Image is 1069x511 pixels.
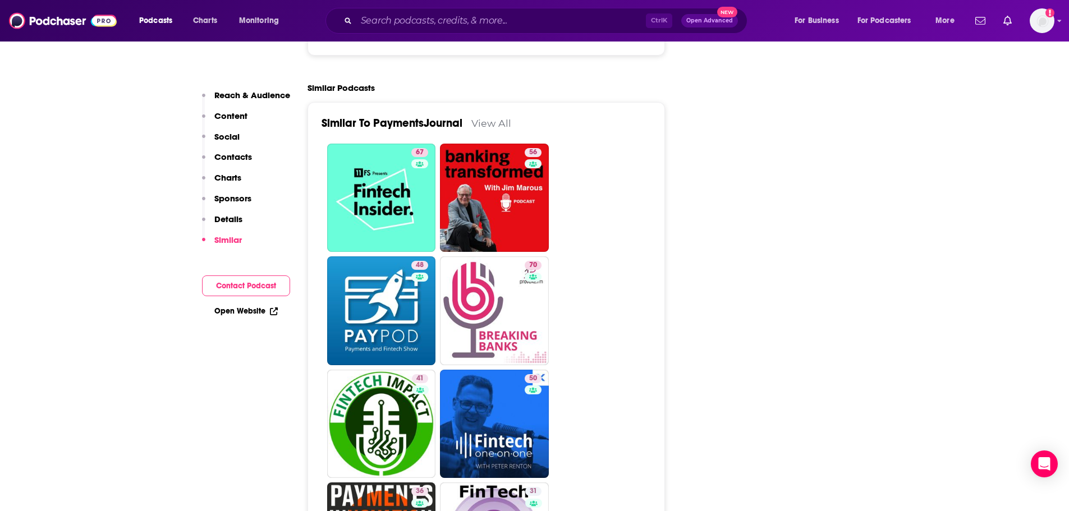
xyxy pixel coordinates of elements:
[440,370,549,478] a: 50
[202,131,240,152] button: Social
[529,147,537,158] span: 56
[202,172,241,193] button: Charts
[850,12,928,30] button: open menu
[717,7,737,17] span: New
[440,144,549,252] a: 56
[412,374,428,383] a: 41
[646,13,672,28] span: Ctrl K
[530,486,537,497] span: 31
[193,13,217,29] span: Charts
[214,151,252,162] p: Contacts
[416,147,424,158] span: 67
[935,13,955,29] span: More
[857,13,911,29] span: For Podcasters
[787,12,853,30] button: open menu
[529,373,537,384] span: 50
[416,260,424,271] span: 48
[186,12,224,30] a: Charts
[525,374,542,383] a: 50
[9,10,117,31] img: Podchaser - Follow, Share and Rate Podcasts
[308,82,375,93] h2: Similar Podcasts
[231,12,293,30] button: open menu
[202,111,247,131] button: Content
[525,487,542,496] a: 31
[1030,8,1054,33] img: User Profile
[214,172,241,183] p: Charts
[327,256,436,365] a: 48
[1045,8,1054,17] svg: Add a profile image
[928,12,969,30] button: open menu
[971,11,990,30] a: Show notifications dropdown
[416,486,424,497] span: 36
[471,117,511,129] a: View All
[214,131,240,142] p: Social
[529,260,537,271] span: 70
[327,144,436,252] a: 67
[202,151,252,172] button: Contacts
[202,90,290,111] button: Reach & Audience
[202,193,251,214] button: Sponsors
[139,13,172,29] span: Podcasts
[411,148,428,157] a: 67
[525,261,542,270] a: 70
[999,11,1016,30] a: Show notifications dropdown
[336,8,758,34] div: Search podcasts, credits, & more...
[411,261,428,270] a: 48
[214,234,242,245] p: Similar
[686,18,733,24] span: Open Advanced
[525,148,542,157] a: 56
[239,13,279,29] span: Monitoring
[214,90,290,100] p: Reach & Audience
[440,256,549,365] a: 70
[214,193,251,204] p: Sponsors
[327,370,436,478] a: 41
[202,214,242,234] button: Details
[416,373,424,384] span: 41
[681,14,738,27] button: Open AdvancedNew
[214,306,278,316] a: Open Website
[356,12,646,30] input: Search podcasts, credits, & more...
[131,12,187,30] button: open menu
[202,275,290,296] button: Contact Podcast
[1030,8,1054,33] span: Logged in as tessvanden
[1030,8,1054,33] button: Show profile menu
[202,234,242,255] button: Similar
[795,13,839,29] span: For Business
[214,111,247,121] p: Content
[322,116,462,130] a: Similar To PaymentsJournal
[214,214,242,224] p: Details
[1031,450,1058,477] div: Open Intercom Messenger
[411,487,428,496] a: 36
